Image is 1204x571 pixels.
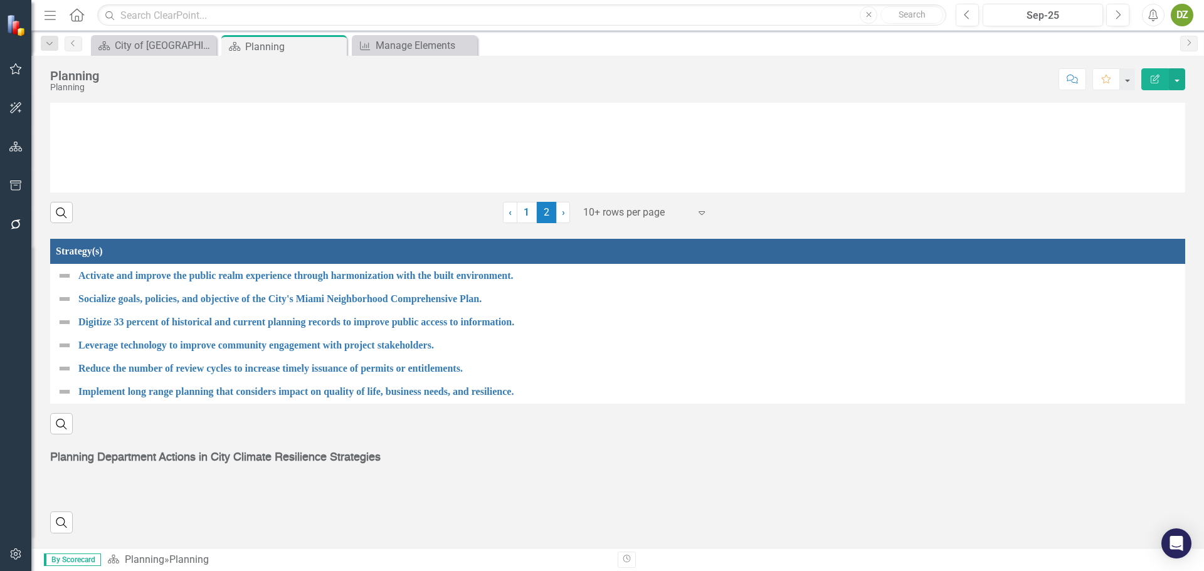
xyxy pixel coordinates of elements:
[51,311,1185,334] td: Double-Click to Edit Right Click for Context Menu
[115,38,213,53] div: City of [GEOGRAPHIC_DATA]
[78,386,1178,397] a: Implement long range planning that considers impact on quality of life, business needs, and resil...
[57,268,72,283] img: Not Defined
[51,334,1185,357] td: Double-Click to Edit Right Click for Context Menu
[94,38,213,53] a: City of [GEOGRAPHIC_DATA]
[51,380,1185,404] td: Double-Click to Edit Right Click for Context Menu
[50,69,99,83] div: Planning
[51,357,1185,380] td: Double-Click to Edit Right Click for Context Menu
[562,206,565,218] span: ›
[51,265,1185,288] td: Double-Click to Edit Right Click for Context Menu
[509,206,512,218] span: ‹
[51,288,1185,311] td: Double-Click to Edit Right Click for Context Menu
[97,4,946,26] input: Search ClearPoint...
[355,38,474,53] a: Manage Elements
[1171,4,1193,26] button: DZ
[517,202,537,223] a: 1
[987,8,1099,23] div: Sep-25
[50,83,99,92] div: Planning
[44,553,101,566] span: By Scorecard
[78,340,1178,351] a: Leverage technology to improve community engagement with project stakeholders.
[57,338,72,353] img: Not Defined
[78,363,1178,374] a: Reduce the number of review cycles to increase timely issuance of permits or entitlements.
[57,315,72,330] img: Not Defined
[1161,528,1191,558] div: Open Intercom Messenger
[376,38,474,53] div: Manage Elements
[57,361,72,376] img: Not Defined
[78,317,1178,328] a: Digitize 33 percent of historical and current planning records to improve public access to inform...
[245,39,344,55] div: Planning
[537,202,557,223] span: 2
[983,4,1103,26] button: Sep-25
[57,384,72,399] img: Not Defined
[5,13,29,37] img: ClearPoint Strategy
[125,553,164,565] a: Planning
[880,6,943,24] button: Search
[78,293,1178,305] a: Socialize goals, policies, and objective of the City's Miami Neighborhood Comprehensive Plan.
[78,270,1178,281] a: Activate and improve the public realm experience through harmonization with the built environment.
[107,553,608,567] div: »
[169,553,209,565] div: Planning
[899,9,926,19] span: Search
[57,291,72,306] img: Not Defined
[50,452,381,463] strong: Planning Department Actions in City Climate Resilience Strategies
